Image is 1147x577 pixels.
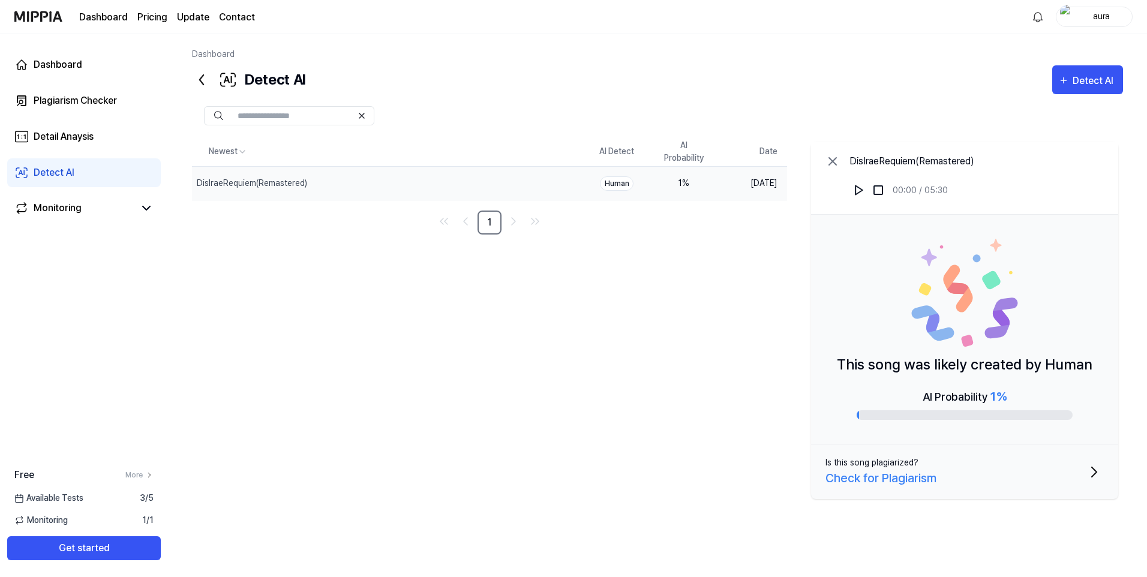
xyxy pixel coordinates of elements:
[34,201,82,215] div: Monitoring
[7,86,161,115] a: Plagiarism Checker
[140,492,154,504] span: 3 / 5
[34,130,94,144] div: Detail Anaysis
[583,137,650,166] th: AI Detect
[837,354,1092,375] p: This song was likely created by Human
[34,94,117,108] div: Plagiarism Checker
[14,492,83,504] span: Available Tests
[34,166,74,180] div: Detect AI
[1031,10,1045,24] img: 알림
[14,514,68,527] span: Monitoring
[849,154,974,169] div: DisIraeRequiem(Remastered)
[192,211,787,235] nav: pagination
[811,444,1118,499] button: Is this song plagiarized?Check for Plagiarism
[197,177,307,190] div: DisIraeRequiem(Remastered)
[504,212,523,231] a: Go to next page
[434,212,454,231] a: Go to first page
[219,10,255,25] a: Contact
[14,468,34,482] span: Free
[1056,7,1133,27] button: profileaura
[192,65,305,94] div: Detect AI
[125,470,154,480] a: More
[990,389,1007,404] span: 1 %
[456,212,475,231] a: Go to previous page
[7,158,161,187] a: Detect AI
[650,137,717,166] th: AI Probability
[1052,65,1123,94] button: Detect AI
[79,10,128,25] a: Dashboard
[214,111,223,121] img: Search
[7,122,161,151] a: Detail Anaysis
[717,166,787,200] td: [DATE]
[137,10,167,25] a: Pricing
[911,239,1019,347] img: Human
[14,201,134,215] a: Monitoring
[1078,10,1125,23] div: aura
[853,184,865,196] img: play
[825,456,918,469] div: Is this song plagiarized?
[526,212,545,231] a: Go to last page
[478,211,502,235] a: 1
[660,177,708,190] div: 1 %
[177,10,209,25] a: Update
[1060,5,1074,29] img: profile
[1073,73,1117,89] div: Detect AI
[893,184,948,197] div: 00:00 / 05:30
[7,50,161,79] a: Dashboard
[192,49,235,59] a: Dashboard
[872,184,884,196] img: stop
[142,514,154,527] span: 1 / 1
[923,387,1007,405] div: AI Probability
[825,469,936,487] div: Check for Plagiarism
[7,536,161,560] button: Get started
[717,137,787,166] th: Date
[600,176,633,191] div: Human
[34,58,82,72] div: Dashboard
